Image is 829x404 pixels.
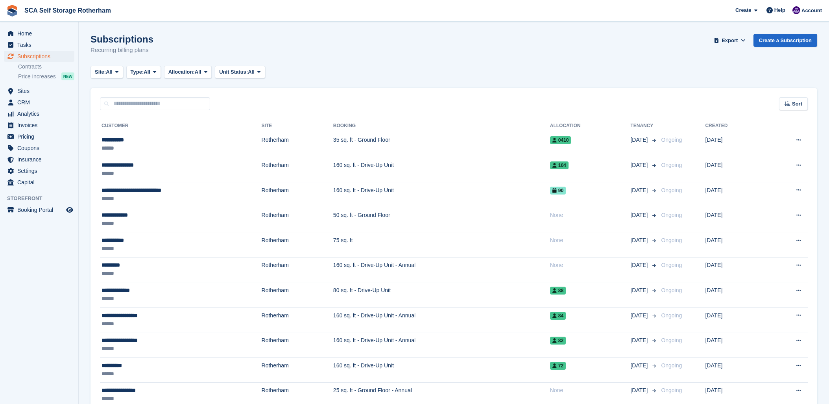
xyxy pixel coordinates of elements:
[219,68,248,76] span: Unit Status:
[661,287,682,293] span: Ongoing
[17,177,65,188] span: Capital
[168,68,195,76] span: Allocation:
[4,39,74,50] a: menu
[550,287,566,295] span: 88
[131,68,144,76] span: Type:
[550,120,631,132] th: Allocation
[65,205,74,215] a: Preview store
[661,262,682,268] span: Ongoing
[705,120,764,132] th: Created
[630,386,649,395] span: [DATE]
[550,161,569,169] span: 104
[18,63,74,70] a: Contracts
[95,68,106,76] span: Site:
[630,361,649,370] span: [DATE]
[705,207,764,232] td: [DATE]
[630,120,658,132] th: Tenancy
[735,6,751,14] span: Create
[333,132,550,157] td: 35 sq. ft - Ground Floor
[550,236,631,245] div: None
[333,282,550,308] td: 80 sq. ft - Drive-Up Unit
[630,336,649,345] span: [DATE]
[17,28,65,39] span: Home
[774,6,785,14] span: Help
[801,7,822,15] span: Account
[705,182,764,207] td: [DATE]
[4,108,74,119] a: menu
[126,66,161,79] button: Type: All
[17,108,65,119] span: Analytics
[262,257,333,282] td: Rotherham
[262,157,333,182] td: Rotherham
[792,100,802,108] span: Sort
[262,282,333,308] td: Rotherham
[705,232,764,258] td: [DATE]
[17,143,65,154] span: Coupons
[705,332,764,358] td: [DATE]
[6,5,18,17] img: stora-icon-8386f47178a22dfd0bd8f6a31ec36ba5ce8667c1dd55bd0f319d3a0aa187defe.svg
[713,34,747,47] button: Export
[705,358,764,383] td: [DATE]
[17,97,65,108] span: CRM
[18,72,74,81] a: Price increases NEW
[333,332,550,358] td: 160 sq. ft - Drive-Up Unit - Annual
[4,28,74,39] a: menu
[164,66,212,79] button: Allocation: All
[333,207,550,232] td: 50 sq. ft - Ground Floor
[4,97,74,108] a: menu
[630,211,649,219] span: [DATE]
[792,6,800,14] img: Kelly Neesham
[90,34,153,44] h1: Subscriptions
[550,261,631,269] div: None
[90,66,123,79] button: Site: All
[550,386,631,395] div: None
[4,131,74,142] a: menu
[248,68,255,76] span: All
[4,51,74,62] a: menu
[90,46,153,55] p: Recurring billing plans
[4,165,74,176] a: menu
[144,68,150,76] span: All
[17,39,65,50] span: Tasks
[262,232,333,258] td: Rotherham
[550,362,566,370] span: 72
[262,307,333,332] td: Rotherham
[550,312,566,320] span: 84
[17,131,65,142] span: Pricing
[661,162,682,168] span: Ongoing
[215,66,265,79] button: Unit Status: All
[661,212,682,218] span: Ongoing
[661,137,682,143] span: Ongoing
[4,85,74,96] a: menu
[4,204,74,215] a: menu
[21,4,114,17] a: SCA Self Storage Rotherham
[630,311,649,320] span: [DATE]
[262,358,333,383] td: Rotherham
[550,187,566,195] span: 90
[4,143,74,154] a: menu
[17,120,65,131] span: Invoices
[262,182,333,207] td: Rotherham
[753,34,817,47] a: Create a Subscription
[4,177,74,188] a: menu
[61,72,74,80] div: NEW
[17,51,65,62] span: Subscriptions
[262,332,333,358] td: Rotherham
[195,68,201,76] span: All
[630,236,649,245] span: [DATE]
[262,207,333,232] td: Rotherham
[4,120,74,131] a: menu
[630,261,649,269] span: [DATE]
[661,387,682,393] span: Ongoing
[262,120,333,132] th: Site
[661,337,682,343] span: Ongoing
[630,136,649,144] span: [DATE]
[333,257,550,282] td: 160 sq. ft - Drive-Up Unit - Annual
[661,362,682,369] span: Ongoing
[18,73,56,80] span: Price increases
[333,182,550,207] td: 160 sq. ft - Drive-Up Unit
[705,307,764,332] td: [DATE]
[17,204,65,215] span: Booking Portal
[630,161,649,169] span: [DATE]
[4,154,74,165] a: menu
